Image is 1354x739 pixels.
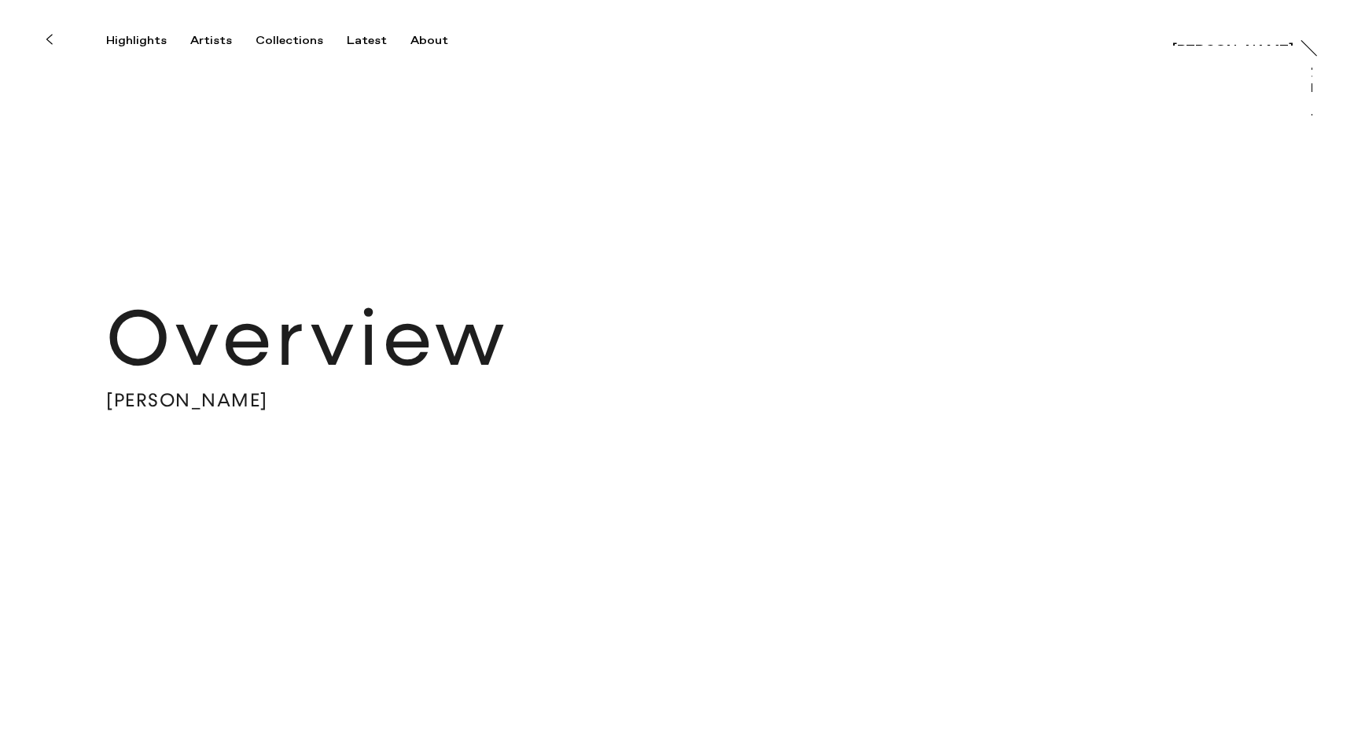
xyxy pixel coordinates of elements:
[106,388,1248,412] span: [PERSON_NAME]
[106,34,167,48] div: Highlights
[1312,64,1327,128] a: At Trayler
[410,34,448,48] div: About
[347,34,410,48] button: Latest
[347,34,387,48] div: Latest
[106,34,190,48] button: Highlights
[1172,30,1293,46] a: [PERSON_NAME]
[106,290,1248,388] h2: Overview
[190,34,256,48] button: Artists
[1172,44,1293,57] div: [PERSON_NAME]
[256,34,347,48] button: Collections
[1301,64,1313,131] div: At Trayler
[410,34,472,48] button: About
[190,34,232,48] div: Artists
[256,34,323,48] div: Collections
